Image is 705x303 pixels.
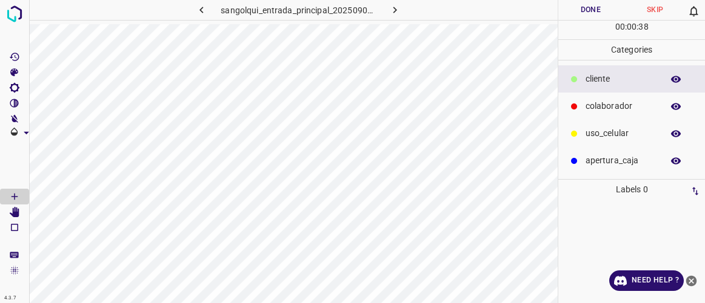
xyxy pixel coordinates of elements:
p: uso_celular [586,127,657,140]
p: Labels 0 [562,180,701,200]
div: uso_celular [558,120,705,147]
div: 4.3.7 [1,293,19,303]
p: 38 [638,21,648,33]
div: : : [615,21,649,39]
p: 00 [627,21,637,33]
div: cliente [558,65,705,93]
p: 00 [615,21,625,33]
div: colaborador [558,93,705,120]
h6: sangolqui_entrada_principal_20250903_142621_546238.jpg [221,3,376,20]
p: colaborador [586,100,657,112]
a: Need Help ? [609,270,684,291]
p: Categories [558,40,705,60]
p: cliente [586,73,657,85]
div: apertura_caja [558,147,705,174]
button: close-help [684,270,699,291]
p: apertura_caja [586,154,657,167]
img: logo [4,3,25,25]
